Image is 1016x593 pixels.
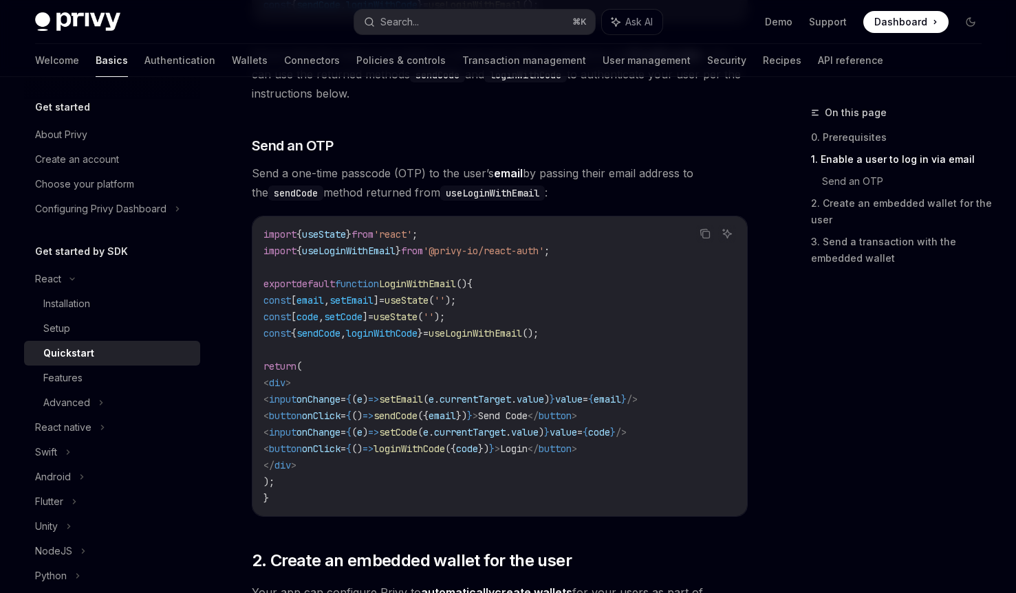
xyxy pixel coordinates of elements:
[324,294,329,306] span: ,
[341,443,346,455] span: =
[302,443,341,455] span: onClick
[379,294,385,306] span: =
[352,426,357,438] span: (
[346,228,352,240] span: }
[707,44,746,77] a: Security
[412,228,418,240] span: ;
[363,426,368,438] span: )
[440,186,545,201] code: useLoginWithEmail
[269,377,285,389] span: div
[341,327,346,339] span: ,
[263,377,269,389] span: <
[445,294,456,306] span: );
[263,228,296,240] span: import
[610,426,616,438] span: }
[346,393,352,405] span: {
[473,410,478,422] span: >
[346,443,352,455] span: {
[35,419,91,436] div: React native
[763,44,801,77] a: Recipes
[544,426,550,438] span: }
[291,327,296,339] span: {
[296,426,341,438] span: onChange
[374,228,412,240] span: 'react'
[352,393,357,405] span: (
[35,126,87,143] div: About Privy
[625,15,653,29] span: Ask AI
[555,393,583,405] span: value
[35,201,166,217] div: Configuring Privy Dashboard
[440,393,511,405] span: currentTarget
[35,271,61,287] div: React
[35,99,90,115] h5: Get started
[263,475,274,488] span: );
[252,550,572,572] span: 2. Create an embedded wallet for the user
[296,360,302,372] span: (
[263,360,296,372] span: return
[434,294,445,306] span: ''
[572,16,587,27] span: ⌘ K
[341,410,346,422] span: =
[522,327,539,339] span: ();
[263,327,291,339] span: const
[335,278,379,290] span: function
[291,459,296,471] span: >
[296,311,318,323] span: code
[368,311,374,323] span: =
[291,311,296,323] span: [
[434,393,440,405] span: .
[269,443,302,455] span: button
[346,410,352,422] span: {
[456,410,467,422] span: })
[811,148,993,170] a: 1. Enable a user to log in via email
[809,15,847,29] a: Support
[324,311,363,323] span: setCode
[445,443,456,455] span: ({
[621,393,627,405] span: }
[269,410,302,422] span: button
[572,410,577,422] span: >
[811,126,993,148] a: 0. Prerequisites
[528,410,539,422] span: </
[627,393,638,405] span: />
[291,294,296,306] span: [
[874,15,927,29] span: Dashboard
[296,294,324,306] span: email
[268,186,323,201] code: sendCode
[269,393,296,405] span: input
[35,12,120,32] img: dark logo
[35,243,128,260] h5: Get started by SDK
[429,393,434,405] span: e
[43,295,90,312] div: Installation
[43,320,70,337] div: Setup
[401,245,423,257] span: from
[423,245,544,257] span: '@privy-io/react-auth'
[960,11,982,33] button: Toggle dark mode
[539,426,544,438] span: )
[368,426,379,438] span: =>
[363,393,368,405] span: )
[263,443,269,455] span: <
[96,44,128,77] a: Basics
[252,136,334,155] span: Send an OTP
[263,278,296,290] span: export
[24,122,200,147] a: About Privy
[368,393,379,405] span: =>
[24,316,200,341] a: Setup
[284,44,340,77] a: Connectors
[354,10,595,34] button: Search...⌘K
[35,444,57,460] div: Swift
[616,426,627,438] span: />
[718,225,736,243] button: Ask AI
[577,426,583,438] span: =
[462,44,586,77] a: Transaction management
[506,426,511,438] span: .
[467,410,473,422] span: }
[346,426,352,438] span: {
[357,393,363,405] span: e
[396,245,401,257] span: }
[539,410,572,422] span: button
[263,459,274,471] span: </
[418,327,423,339] span: }
[380,14,419,30] div: Search...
